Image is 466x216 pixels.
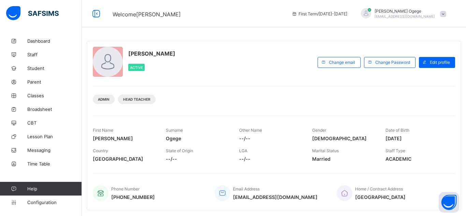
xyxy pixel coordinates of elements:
[93,135,156,141] span: [PERSON_NAME]
[375,14,435,18] span: [EMAIL_ADDRESS][DOMAIN_NAME]
[385,135,448,141] span: [DATE]
[355,186,403,191] span: Home / Contract Address
[128,50,175,57] span: [PERSON_NAME]
[27,120,82,126] span: CBT
[239,148,247,153] span: LGA
[130,66,143,70] span: Active
[385,148,405,153] span: Staff Type
[166,135,229,141] span: Ogege
[166,128,183,133] span: Surname
[354,8,450,19] div: AnthoniaOgege
[292,11,347,16] span: session/term information
[111,194,155,200] span: [PHONE_NUMBER]
[239,128,262,133] span: Other Name
[375,60,410,65] span: Change Password
[27,52,82,57] span: Staff
[355,194,406,200] span: [GEOGRAPHIC_DATA]
[312,156,375,162] span: Married
[233,186,260,191] span: Email Address
[27,106,82,112] span: Broadsheet
[239,156,302,162] span: --/--
[93,148,108,153] span: Country
[385,156,448,162] span: ACADEMIC
[27,93,82,98] span: Classes
[111,186,140,191] span: Phone Number
[312,148,339,153] span: Marital Status
[27,161,82,167] span: Time Table
[312,135,375,141] span: [DEMOGRAPHIC_DATA]
[98,97,110,101] span: Admin
[385,128,409,133] span: Date of Birth
[239,135,302,141] span: --/--
[93,128,113,133] span: First Name
[27,186,82,191] span: Help
[27,38,82,44] span: Dashboard
[430,60,450,65] span: Edit profile
[233,194,318,200] span: [EMAIL_ADDRESS][DOMAIN_NAME]
[439,192,459,213] button: Open asap
[312,128,326,133] span: Gender
[27,66,82,71] span: Student
[123,97,150,101] span: Head Teacher
[93,156,156,162] span: [GEOGRAPHIC_DATA]
[27,134,82,139] span: Lesson Plan
[166,156,229,162] span: --/--
[27,147,82,153] span: Messaging
[113,11,181,18] span: Welcome [PERSON_NAME]
[375,9,435,14] span: [PERSON_NAME] Ogege
[27,200,82,205] span: Configuration
[166,148,193,153] span: State of Origin
[6,6,59,20] img: safsims
[329,60,355,65] span: Change email
[27,79,82,85] span: Parent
